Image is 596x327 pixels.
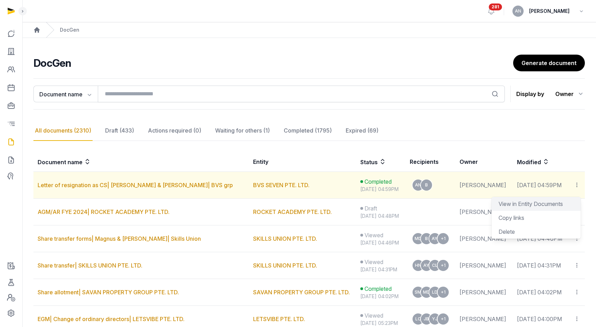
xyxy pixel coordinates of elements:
[360,213,401,220] div: [DATE] 04:48PM
[513,172,570,199] td: [DATE] 04:59PM
[253,208,332,215] a: ROCKET ACADEMY PTE. LTD.
[364,258,383,266] span: Viewed
[455,225,513,252] td: [PERSON_NAME]
[415,183,421,187] span: AN
[513,152,585,172] th: Modified
[441,290,446,294] span: +1
[455,172,513,199] td: [PERSON_NAME]
[38,208,170,215] a: AGM/AR FYE 2024| ROCKET ACADEMY PTE. LTD.
[441,237,446,241] span: +1
[515,9,521,13] span: AN
[499,200,563,207] a: View in Entity Documents
[455,279,513,306] td: [PERSON_NAME]
[360,239,401,246] div: [DATE] 04:46PM
[529,7,570,15] span: [PERSON_NAME]
[33,86,98,102] button: Document name
[415,237,422,241] span: MD
[415,317,421,321] span: LC
[415,263,421,268] span: HN
[104,121,135,141] div: Draft (433)
[33,121,93,141] div: All documents (2310)
[455,152,513,172] th: Owner
[455,199,513,225] td: [PERSON_NAME]
[432,317,438,321] span: YJ
[432,237,438,241] span: AY
[360,266,401,273] div: [DATE] 04:31PM
[38,316,185,322] a: EGM| Change of ordinary directors| LETSVIBE PTE. LTD.
[147,121,203,141] div: Actions required (0)
[22,22,596,38] nav: Breadcrumb
[415,290,421,294] span: SM
[60,26,79,33] div: DocGen
[364,204,377,213] span: Draft
[38,182,233,189] a: Letter of resignation as CS| [PERSON_NAME] & [PERSON_NAME]| BVS grp
[512,6,524,17] button: AN
[513,55,585,71] a: Generate document
[249,152,356,172] th: Entity
[489,3,502,10] span: 281
[499,228,515,235] span: Delete
[360,186,401,193] div: [DATE] 04:59PM
[214,121,271,141] div: Waiting for others (1)
[360,320,401,327] div: [DATE] 05:23PM
[432,290,438,294] span: LD
[424,317,429,321] span: JB
[33,121,585,141] nav: Tabs
[513,252,570,279] td: [DATE] 04:31PM
[513,279,570,306] td: [DATE] 04:02PM
[513,225,570,252] td: [DATE] 04:46PM
[356,152,406,172] th: Status
[38,289,179,296] a: Share allotment| SAVAN PROPERTY GROUP PTE. LTD.
[282,121,333,141] div: Completed (1795)
[33,57,513,69] h2: DocGen
[253,262,317,269] a: SKILLS UNION PTE. LTD.
[364,177,392,186] span: Completed
[364,311,383,320] span: Viewed
[364,285,392,293] span: Completed
[555,88,585,99] div: Owner
[253,182,309,189] a: BVS SEVEN PTE. LTD.
[360,293,401,300] div: [DATE] 04:02PM
[499,214,574,222] div: Copy links
[253,235,317,242] a: SKILLS UNION PTE. LTD.
[364,231,383,239] span: Viewed
[441,263,446,268] span: +1
[423,290,430,294] span: MD
[516,88,544,99] p: Display by
[432,263,438,268] span: CL
[441,317,446,321] span: +1
[425,183,428,187] span: B
[344,121,380,141] div: Expired (69)
[253,289,350,296] a: SAVAN PROPERTY GROUP PTE. LTD.
[425,237,428,241] span: B
[38,235,201,242] a: Share transfer forms| Magnus & [PERSON_NAME]| Skills Union
[38,262,142,269] a: Share transfer| SKILLS UNION PTE. LTD.
[423,263,429,268] span: AY
[455,252,513,279] td: [PERSON_NAME]
[33,152,249,172] th: Document name
[406,152,455,172] th: Recipients
[253,316,305,322] a: LETSVIBE PTE. LTD.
